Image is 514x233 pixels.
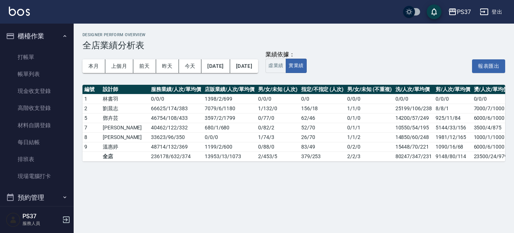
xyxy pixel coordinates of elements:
[156,59,179,73] button: 昨天
[434,94,472,104] td: 0/0/0
[299,94,345,104] td: 0 / 0
[256,132,299,142] td: 1 / 74 / 3
[203,132,256,142] td: 0 / 0 / 0
[82,123,101,132] td: 7
[101,152,149,161] td: 全店
[101,123,149,132] td: [PERSON_NAME]
[82,132,101,142] td: 8
[472,94,510,104] td: 0/0/0
[9,7,30,16] img: Logo
[3,134,71,151] a: 每日結帳
[265,51,306,59] div: 業績依據：
[3,49,71,66] a: 打帳單
[179,59,202,73] button: 今天
[230,59,258,73] button: [DATE]
[345,113,393,123] td: 0 / 1 / 0
[149,152,203,161] td: 236178 / 632 / 374
[394,113,434,123] td: 14200/57/249
[82,59,105,73] button: 本月
[203,94,256,104] td: 1398 / 2 / 699
[472,132,510,142] td: 1000/1/1000
[299,132,345,142] td: 26 / 70
[472,113,510,123] td: 6000/6/1000
[445,4,474,20] button: PS37
[101,94,149,104] td: 林書羽
[434,113,472,123] td: 925/11/84
[434,152,472,161] td: 9148/80/114
[149,85,203,94] th: 服務業績/人次/單均價
[394,104,434,113] td: 25199/106/238
[477,5,505,19] button: 登出
[434,85,472,94] th: 剪/人次/單均價
[394,132,434,142] td: 14850/60/248
[457,7,471,17] div: PS37
[472,62,505,69] a: 報表匯出
[22,213,60,220] h5: PS37
[149,132,203,142] td: 33623 / 96 / 350
[201,59,230,73] button: [DATE]
[82,40,505,51] h3: 全店業績分析表
[149,113,203,123] td: 46754 / 108 / 433
[6,212,21,227] img: Person
[299,85,345,94] th: 指定/不指定 (人次)
[394,94,434,104] td: 0/0/0
[3,117,71,134] a: 材料自購登錄
[472,123,510,132] td: 3500/4/875
[427,4,441,19] button: save
[265,59,286,73] button: 虛業績
[203,152,256,161] td: 13953 / 13 / 1073
[286,59,306,73] button: 實業績
[394,142,434,152] td: 15448/70/221
[203,113,256,123] td: 3597 / 2 / 1799
[3,151,71,168] a: 排班表
[299,104,345,113] td: 156 / 18
[256,152,299,161] td: 2 / 453 / 5
[101,132,149,142] td: [PERSON_NAME]
[434,123,472,132] td: 5144/33/156
[256,85,299,94] th: 男/女/未知 (人次)
[101,85,149,94] th: 設計師
[149,94,203,104] td: 0 / 0 / 0
[434,104,472,113] td: 8/8/1
[105,59,133,73] button: 上個月
[256,113,299,123] td: 0 / 77 / 0
[472,142,510,152] td: 6000/6/1000
[3,188,71,207] button: 預約管理
[299,123,345,132] td: 52 / 70
[256,94,299,104] td: 0 / 0 / 0
[3,66,71,83] a: 帳單列表
[3,27,71,46] button: 櫃檯作業
[149,142,203,152] td: 48714 / 132 / 369
[345,94,393,104] td: 0 / 0 / 0
[203,104,256,113] td: 7079 / 6 / 1180
[82,113,101,123] td: 5
[345,123,393,132] td: 0 / 1 / 1
[101,142,149,152] td: 溫惠婷
[203,85,256,94] th: 店販業績/人次/單均價
[256,142,299,152] td: 0 / 88 / 0
[3,83,71,100] a: 現金收支登錄
[149,123,203,132] td: 40462 / 122 / 332
[345,152,393,161] td: 2 / 2 / 3
[472,152,510,161] td: 23500/24/979
[345,142,393,152] td: 0 / 2 / 0
[133,59,156,73] button: 前天
[345,85,393,94] th: 男/女/未知 (不重複)
[345,132,393,142] td: 1 / 1 / 2
[394,123,434,132] td: 10550/54/195
[82,142,101,152] td: 9
[394,85,434,94] th: 洗/人次/單均價
[203,123,256,132] td: 680 / 1 / 680
[149,104,203,113] td: 66625 / 174 / 383
[472,59,505,73] button: 報表匯出
[472,85,510,94] th: 燙/人次/單均價
[394,152,434,161] td: 80247/347/231
[472,104,510,113] td: 7000/7/1000
[434,132,472,142] td: 1981/12/165
[82,32,505,37] h2: Designer Perform Overview
[299,142,345,152] td: 83 / 49
[345,104,393,113] td: 1 / 1 / 0
[3,100,71,116] a: 高階收支登錄
[299,152,345,161] td: 379 / 253
[256,123,299,132] td: 0 / 82 / 2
